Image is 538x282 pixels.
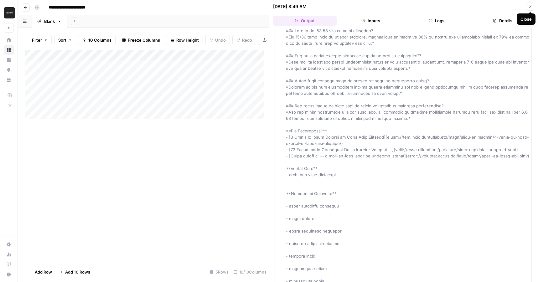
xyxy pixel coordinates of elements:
span: Sort [58,37,66,43]
a: Usage [4,249,14,259]
div: 5 Rows [207,267,231,277]
a: Browse [4,45,14,55]
img: Klaviyo Logo [4,7,15,18]
a: Settings [4,239,14,249]
a: Learning Hub [4,259,14,269]
div: Blank [44,18,55,24]
button: Freeze Columns [118,35,164,45]
a: Blank [32,15,67,28]
span: Redo [242,37,252,43]
button: Add Row [25,267,56,277]
button: Sort [54,35,76,45]
button: Workspace: Klaviyo [4,5,14,21]
a: Home [4,35,14,45]
a: Insights [4,55,14,65]
span: Add 10 Rows [65,269,90,275]
button: Help + Support [4,269,14,279]
span: Undo [215,37,226,43]
a: Your Data [4,75,14,85]
button: Add 10 Rows [56,267,94,277]
span: Add Row [35,269,52,275]
button: Filter [28,35,52,45]
button: Row Height [167,35,203,45]
a: Opportunities [4,65,14,75]
button: 10 Columns [79,35,116,45]
button: Logs [405,16,468,26]
div: [DATE] 8:49 AM [273,3,307,10]
button: Inputs [339,16,403,26]
button: Output [273,16,337,26]
button: Export CSV [259,35,295,45]
button: Undo [205,35,230,45]
button: Redo [232,35,256,45]
span: Freeze Columns [128,37,160,43]
div: 10/10 Columns [231,267,269,277]
span: Filter [32,37,42,43]
span: 10 Columns [88,37,111,43]
button: Details [471,16,535,26]
span: Row Height [176,37,199,43]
